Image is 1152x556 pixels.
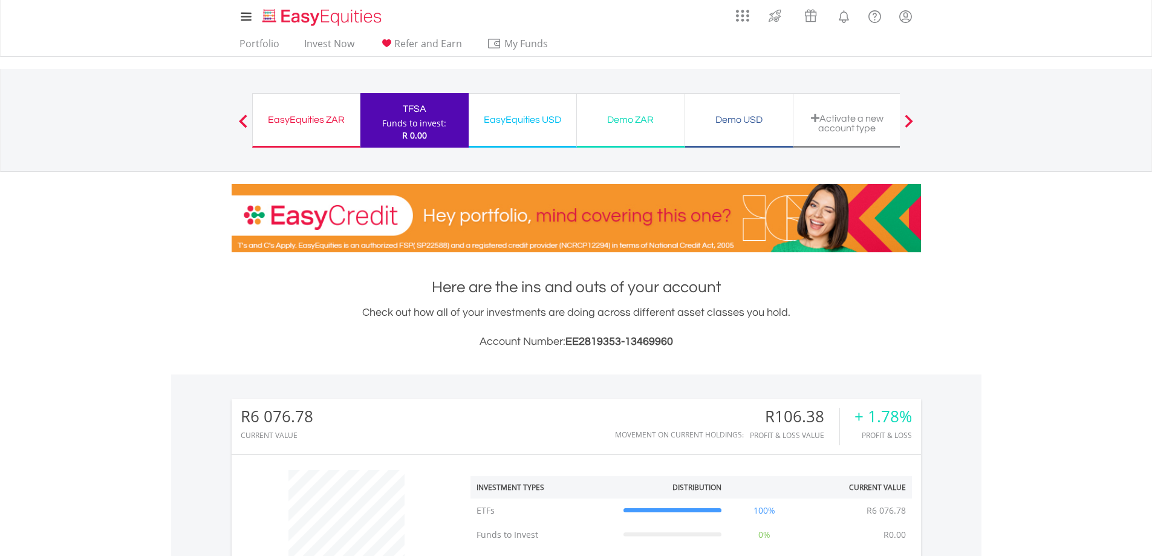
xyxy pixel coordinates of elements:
img: grid-menu-icon.svg [736,9,749,22]
div: Demo USD [692,111,786,128]
div: CURRENT VALUE [241,431,313,439]
td: R6 076.78 [861,499,912,523]
img: vouchers-v2.svg [801,6,821,25]
a: Refer and Earn [374,38,467,56]
img: EasyCredit Promotion Banner [232,184,921,252]
a: FAQ's and Support [859,3,890,27]
div: Check out how all of your investments are doing across different asset classes you hold. [232,304,921,350]
div: Distribution [672,482,721,492]
a: My Profile [890,3,921,30]
a: Vouchers [793,3,828,25]
div: Profit & Loss Value [750,431,839,439]
div: TFSA [368,100,461,117]
a: Home page [258,3,386,27]
span: R 0.00 [402,129,427,141]
img: thrive-v2.svg [765,6,785,25]
div: Demo ZAR [584,111,677,128]
span: My Funds [487,36,566,51]
div: EasyEquities USD [476,111,569,128]
div: Profit & Loss [854,431,912,439]
h3: Account Number: [232,333,921,350]
td: ETFs [470,499,617,523]
a: AppsGrid [728,3,757,22]
div: R106.38 [750,408,839,425]
th: Current Value [801,476,912,499]
div: Activate a new account type [801,113,894,133]
td: 0% [727,523,801,547]
td: 100% [727,499,801,523]
div: Funds to invest: [382,117,446,129]
h1: Here are the ins and outs of your account [232,276,921,298]
div: EasyEquities ZAR [260,111,353,128]
a: Notifications [828,3,859,27]
a: Invest Now [299,38,359,56]
div: + 1.78% [854,408,912,425]
img: EasyEquities_Logo.png [260,7,386,27]
div: Movement on Current Holdings: [615,431,744,439]
td: R0.00 [877,523,912,547]
th: Investment Types [470,476,617,499]
td: Funds to Invest [470,523,617,547]
span: EE2819353-13469960 [565,336,673,347]
a: Portfolio [235,38,284,56]
span: Refer and Earn [394,37,462,50]
div: R6 076.78 [241,408,313,425]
